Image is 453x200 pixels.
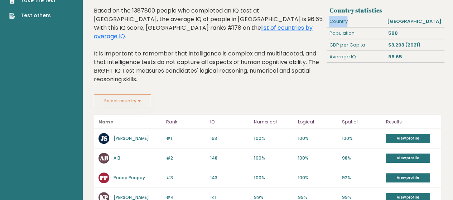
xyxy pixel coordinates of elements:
[9,12,56,19] a: Test others
[166,135,206,142] p: #1
[342,118,382,126] p: Spatial
[298,135,338,142] p: 100%
[254,135,294,142] p: 100%
[342,175,382,181] p: 92%
[386,118,437,126] p: Results
[166,118,206,126] p: Rank
[342,155,382,161] p: 98%
[210,118,250,126] p: IQ
[166,155,206,161] p: #2
[100,174,108,182] text: PP
[98,119,113,125] b: Name
[386,153,430,163] a: View profile
[386,173,430,182] a: View profile
[385,51,444,63] div: 96.65
[385,28,444,39] div: 588
[254,155,294,161] p: 100%
[114,135,149,141] a: [PERSON_NAME]
[327,16,385,27] div: Country
[385,39,444,51] div: $3,293 (2021)
[254,118,294,126] p: Numerical
[327,28,385,39] div: Population
[94,24,313,40] a: list of countries by average IQ
[327,51,385,63] div: Average IQ
[94,94,151,107] button: Select country
[210,155,250,161] p: 148
[386,134,430,143] a: View profile
[329,6,442,14] h3: Country statistics
[327,39,385,51] div: GDP per Capita
[342,135,382,142] p: 100%
[94,6,324,94] div: Based on the 1387800 people who completed an IQ test at [GEOGRAPHIC_DATA], the average IQ of peop...
[298,155,338,161] p: 100%
[166,175,206,181] p: #3
[385,16,444,27] div: [GEOGRAPHIC_DATA]
[210,135,250,142] p: 163
[210,175,250,181] p: 143
[101,134,107,142] text: JS
[298,118,338,126] p: Logical
[298,175,338,181] p: 100%
[100,154,108,162] text: AB
[114,155,120,161] a: A B
[114,175,145,181] a: Pooop Poopey
[254,175,294,181] p: 100%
